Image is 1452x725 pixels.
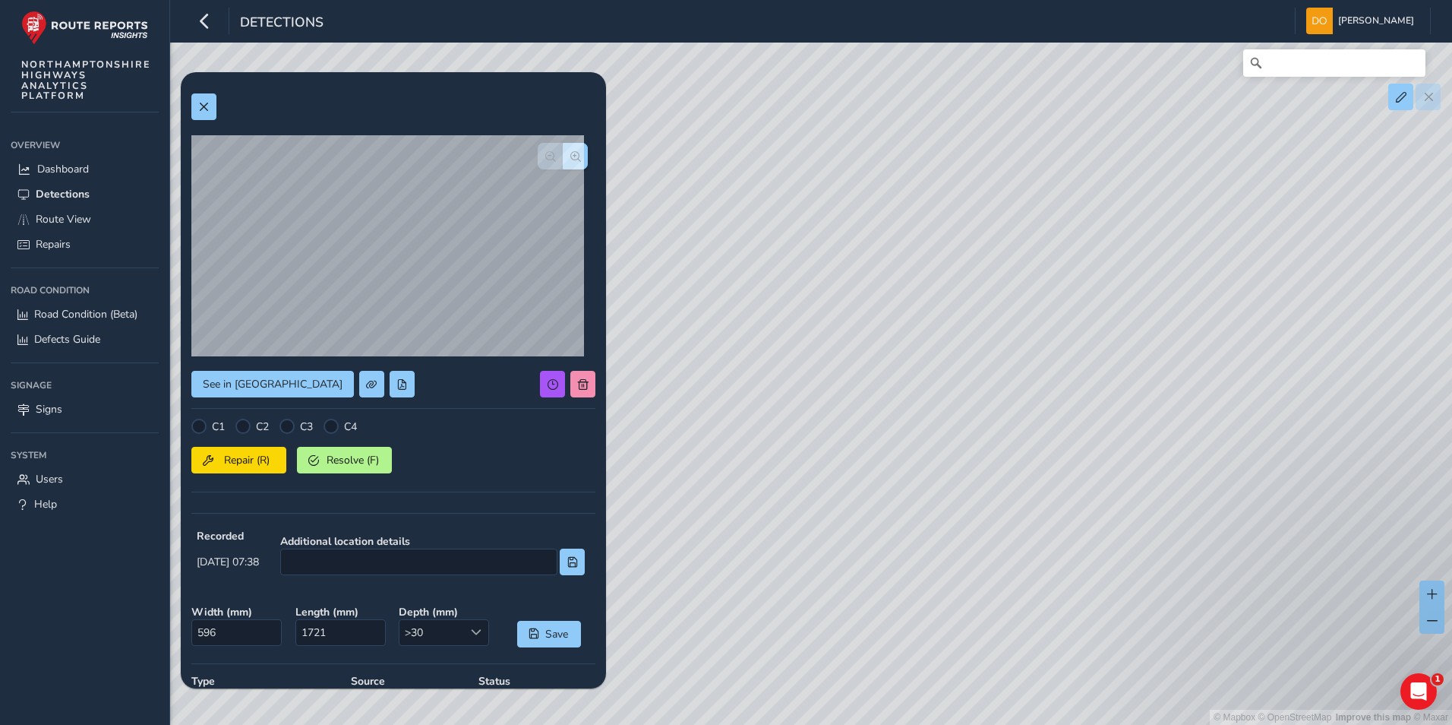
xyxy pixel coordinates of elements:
[11,397,159,422] a: Signs
[36,212,91,226] span: Route View
[21,59,151,101] span: NORTHAMPTONSHIRE HIGHWAYS ANALYTICS PLATFORM
[478,689,595,704] p: NOT SET
[197,555,259,569] span: [DATE] 07:38
[212,419,225,434] label: C1
[34,332,100,347] span: Defects Guide
[346,669,473,720] div: AI detection
[1338,8,1414,34] span: [PERSON_NAME]
[1306,8,1419,34] button: [PERSON_NAME]
[191,674,340,689] strong: Type
[544,627,570,641] span: Save
[297,447,392,473] button: Resolve (F)
[399,605,492,619] strong: Depth ( mm )
[21,11,148,45] img: rr logo
[478,674,595,689] strong: Status
[344,419,357,434] label: C4
[300,419,313,434] label: C3
[1306,8,1333,34] img: diamond-layout
[34,497,57,511] span: Help
[351,674,468,689] strong: Source
[11,302,159,327] a: Road Condition (Beta)
[295,605,389,619] strong: Length ( mm )
[203,377,342,391] span: See in [GEOGRAPHIC_DATA]
[11,444,159,467] div: System
[280,534,585,549] strong: Additional location details
[11,327,159,352] a: Defects Guide
[34,307,137,321] span: Road Condition (Beta)
[36,187,90,201] span: Detections
[240,13,324,34] span: Detections
[256,419,269,434] label: C2
[517,621,581,647] button: Save
[11,182,159,207] a: Detections
[36,237,71,252] span: Repairs
[219,453,275,467] span: Repair (R)
[191,447,286,473] button: Repair (R)
[191,605,285,619] strong: Width ( mm )
[11,492,159,517] a: Help
[197,529,259,543] strong: Recorded
[11,467,159,492] a: Users
[191,371,354,397] button: See in Route View
[11,207,159,232] a: Route View
[37,162,89,176] span: Dashboard
[11,374,159,397] div: Signage
[1400,673,1437,710] iframe: Intercom live chat
[36,472,63,486] span: Users
[11,279,159,302] div: Road Condition
[324,453,380,467] span: Resolve (F)
[36,402,62,416] span: Signs
[1431,673,1444,685] span: 1
[11,134,159,157] div: Overview
[399,620,463,645] span: >30
[11,157,159,182] a: Dashboard
[1243,49,1425,77] input: Search
[11,232,159,257] a: Repairs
